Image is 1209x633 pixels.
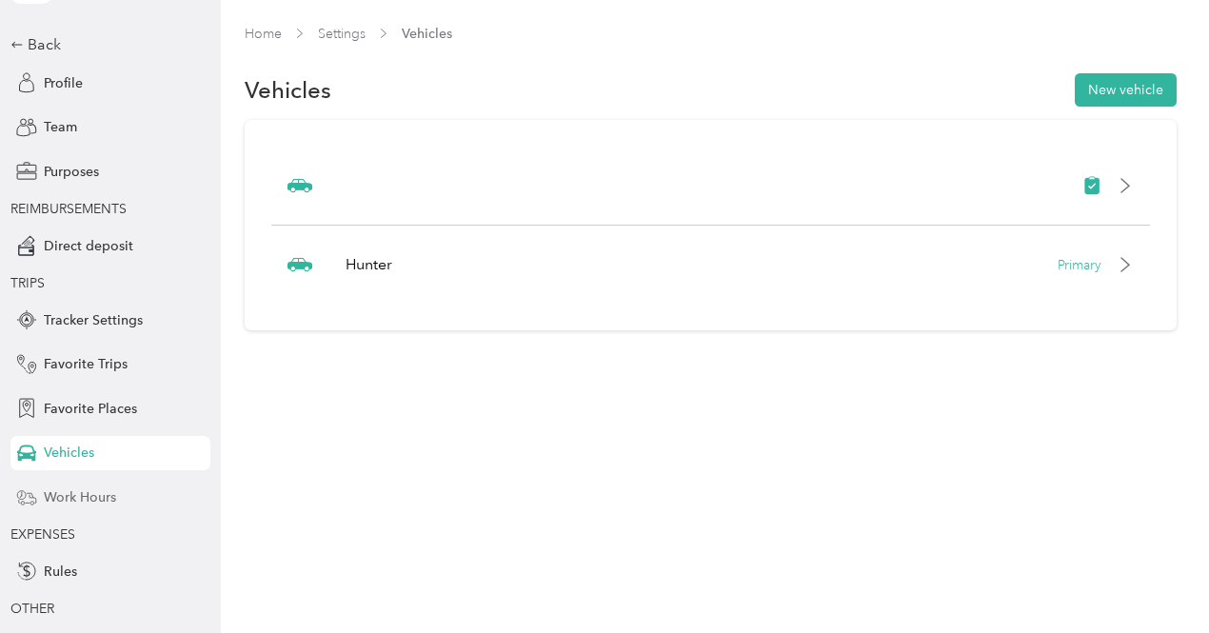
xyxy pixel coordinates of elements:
span: Rules [44,562,77,582]
button: New vehicle [1075,73,1177,107]
div: Back [10,33,201,56]
span: Purposes [44,162,99,182]
p: Primary [1058,255,1101,275]
h1: Vehicles [245,80,331,100]
span: Vehicles [44,443,94,463]
span: Favorite Trips [44,354,128,374]
span: Work Hours [44,487,116,507]
iframe: Everlance-gr Chat Button Frame [1102,526,1209,633]
span: Profile [44,73,83,93]
span: Tracker Settings [44,310,143,330]
p: Hunter [346,253,392,276]
span: EXPENSES [10,526,75,543]
span: OTHER [10,601,54,617]
span: TRIPS [10,275,45,291]
span: REIMBURSEMENTS [10,201,127,217]
a: Home [245,26,282,42]
span: Team [44,117,77,137]
span: Favorite Places [44,399,137,419]
img: Sedan [287,173,312,198]
img: Sedan [287,252,312,277]
span: Vehicles [402,24,452,44]
span: Direct deposit [44,236,133,256]
a: Settings [318,26,366,42]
